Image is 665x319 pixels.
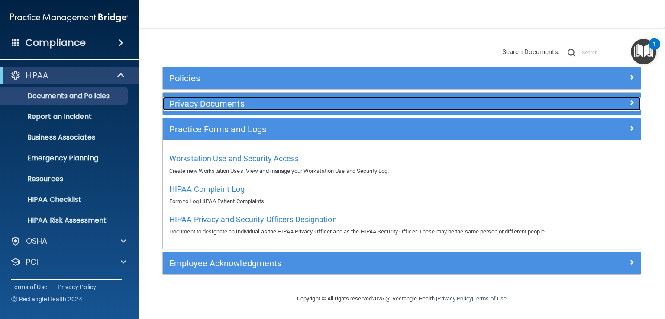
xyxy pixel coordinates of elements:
a: HIPAA Complaint Log [169,187,245,193]
h5: Privacy Documents [169,99,515,108]
a: Employee Acknowledgments [169,256,634,270]
img: ic-search.3b580494.png [568,49,575,57]
a: Workstation Use and Security Access [169,156,299,163]
span: HIPAA Privacy and Security Officers Designation [169,215,337,224]
div: Copyright © All rights reserved 2025 @ Rectangle Health | | [244,285,560,313]
p: Create new Workstation Uses. View and manage your Workstation Use and Security Log. [169,166,634,176]
a: Terms of Use [11,283,47,291]
p: Emergency Planning [6,154,124,163]
a: Privacy Policy [437,295,471,302]
p: Form to Log HIPAA Patient Complaints. [169,196,634,207]
a: Privacy Documents [169,97,634,111]
a: HIPAA Privacy and Security Officers Designation [169,217,337,223]
span: Ⓒ Rectangle Health 2024 [11,295,82,303]
a: Practice Forms and Logs [169,122,634,136]
span: Workstation Use and Security Access [169,154,299,163]
p: HIPAA Checklist [6,195,124,204]
a: Terms of Use [473,295,507,302]
h4: Compliance [26,37,86,49]
h5: Practice Forms and Logs [169,124,515,134]
a: PCI [10,257,126,267]
p: PCI [26,257,38,267]
p: Report an Incident [6,112,124,121]
button: Open Resource Center, 1 new notification [631,39,656,64]
p: HIPAA [26,70,48,80]
p: HIPAA Risk Assessment [6,216,124,225]
p: Documents and Policies [6,92,124,100]
p: Document to designate an individual as the HIPAA Privacy Officer and as the HIPAA Security Office... [169,226,634,237]
span: Search Documents: [502,48,560,56]
h5: Employee Acknowledgments [169,258,515,268]
p: OfficeSafe University [26,278,108,288]
h5: Policies [169,73,515,83]
a: OfficeSafe University [10,278,126,288]
div: 1 [653,44,656,55]
span: HIPAA Complaint Log [169,185,245,194]
input: Search [582,46,641,59]
a: HIPAA [10,70,126,80]
a: Privacy Policy [58,283,97,291]
p: Resources [6,175,124,183]
p: OSHA [26,236,48,246]
p: Business Associates [6,133,124,142]
a: Policies [169,71,634,85]
img: PMB logo [10,9,128,26]
a: OSHA [10,236,126,246]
